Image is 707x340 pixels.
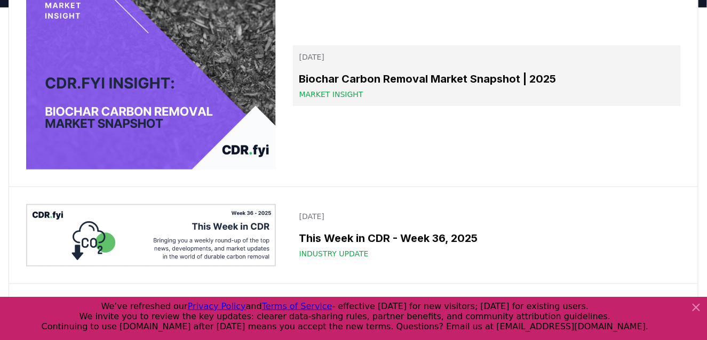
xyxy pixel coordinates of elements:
span: Industry Update [299,248,369,259]
p: [DATE] [299,211,674,222]
h3: This Week in CDR - Week 36, 2025 [299,230,674,246]
a: [DATE]This Week in CDR - Week 36, 2025Industry Update [293,205,681,265]
span: Market Insight [299,89,363,100]
p: [DATE] [299,52,674,62]
a: [DATE]Biochar Carbon Removal Market Snapshot | 2025Market Insight [293,45,681,106]
img: This Week in CDR - Week 36, 2025 blog post image [26,204,276,266]
h3: Biochar Carbon Removal Market Snapshot | 2025 [299,71,674,87]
